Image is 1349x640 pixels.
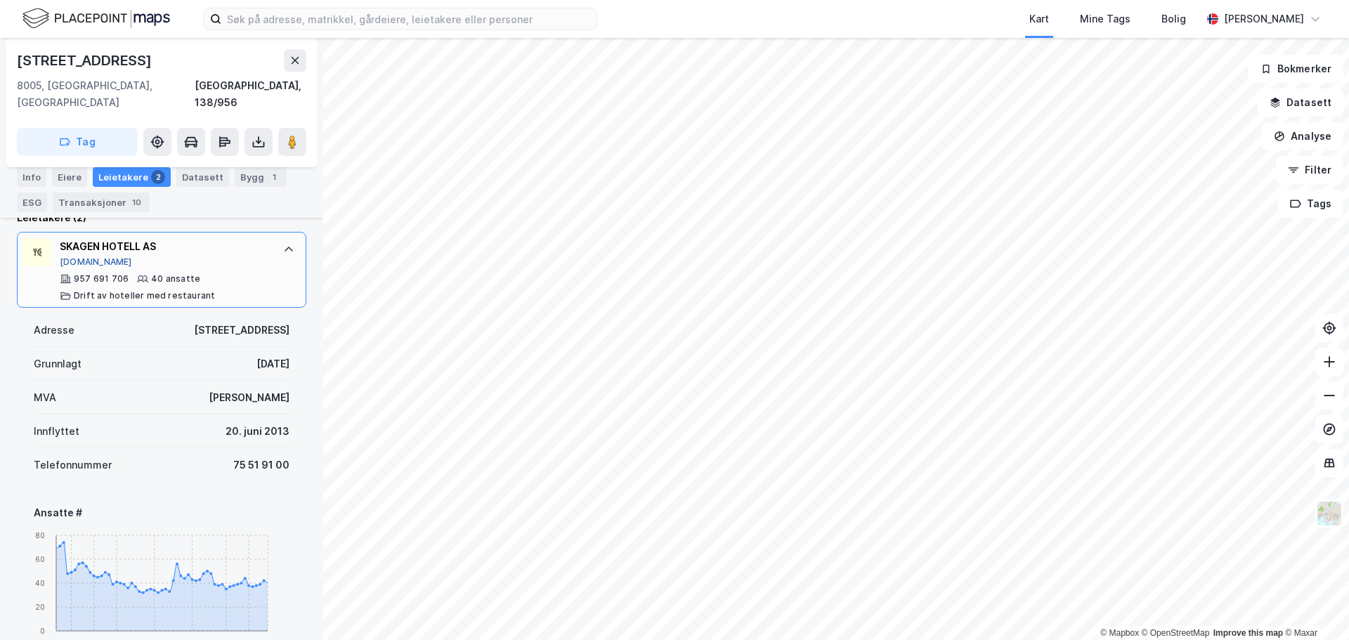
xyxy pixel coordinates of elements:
div: 2 [151,170,165,184]
div: [PERSON_NAME] [209,389,289,406]
div: MVA [34,389,56,406]
tspan: 80 [35,530,45,539]
button: Filter [1276,156,1343,184]
div: Leietakere [93,167,171,187]
div: Grunnlagt [34,355,82,372]
div: Bygg [235,167,287,187]
div: Ansatte # [34,504,289,521]
div: Datasett [176,167,229,187]
tspan: 60 [35,554,45,563]
tspan: 20 [35,602,45,610]
div: Info [17,167,46,187]
div: 8005, [GEOGRAPHIC_DATA], [GEOGRAPHIC_DATA] [17,77,195,111]
div: 957 691 706 [74,273,129,285]
div: 20. juni 2013 [226,423,289,440]
div: Bolig [1161,11,1186,27]
button: Tags [1278,190,1343,218]
div: Kart [1029,11,1049,27]
button: [DOMAIN_NAME] [60,256,132,268]
button: Tag [17,128,138,156]
div: 1 [267,170,281,184]
div: Adresse [34,322,74,339]
img: logo.f888ab2527a4732fd821a326f86c7f29.svg [22,6,170,31]
div: 40 ansatte [151,273,200,285]
div: 75 51 91 00 [233,457,289,474]
tspan: 0 [40,626,45,634]
div: SKAGEN HOTELL AS [60,238,269,255]
div: Eiere [52,167,87,187]
input: Søk på adresse, matrikkel, gårdeiere, leietakere eller personer [221,8,597,30]
div: [STREET_ADDRESS] [17,49,155,72]
div: [STREET_ADDRESS] [194,322,289,339]
div: Kontrollprogram for chat [1279,573,1349,640]
div: Drift av hoteller med restaurant [74,290,215,301]
iframe: Chat Widget [1279,573,1349,640]
a: OpenStreetMap [1142,628,1210,638]
button: Bokmerker [1249,55,1343,83]
button: Analyse [1262,122,1343,150]
div: 10 [129,195,144,209]
a: Improve this map [1213,628,1283,638]
div: Innflyttet [34,423,79,440]
div: Transaksjoner [53,192,150,212]
div: ESG [17,192,47,212]
div: [GEOGRAPHIC_DATA], 138/956 [195,77,306,111]
a: Mapbox [1100,628,1139,638]
button: Datasett [1258,89,1343,117]
img: Z [1316,500,1343,527]
tspan: 40 [35,578,45,587]
div: [PERSON_NAME] [1224,11,1304,27]
div: Mine Tags [1080,11,1130,27]
div: [DATE] [256,355,289,372]
div: Telefonnummer [34,457,112,474]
